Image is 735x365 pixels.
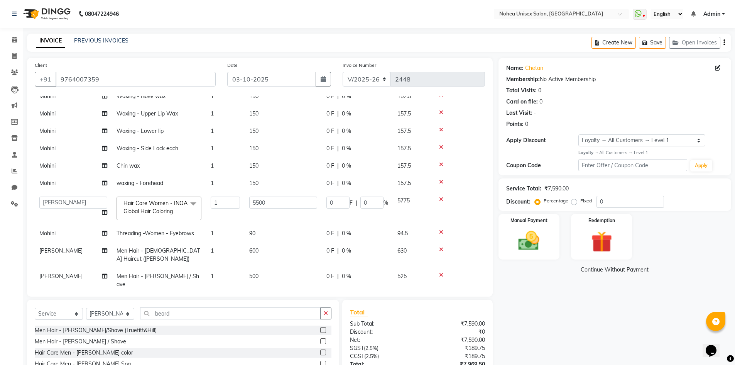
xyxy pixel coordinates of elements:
span: 0 % [342,162,351,170]
span: 0 % [342,127,351,135]
img: _cash.svg [512,229,546,253]
span: 157.5 [397,127,411,134]
img: logo [20,3,73,25]
span: 525 [397,273,407,280]
b: 08047224946 [85,3,119,25]
div: ( ) [344,344,417,352]
span: 0 % [342,144,351,153]
span: Waxing - Nose wax [117,93,166,100]
span: 630 [397,247,407,254]
span: | [337,272,339,280]
span: 1 [211,180,214,187]
span: 0 F [326,229,334,238]
span: 0 % [342,272,351,280]
label: Redemption [588,217,615,224]
div: Apply Discount [506,136,579,144]
a: Continue Without Payment [500,266,730,274]
span: 150 [249,127,259,134]
span: 5775 [397,197,410,204]
span: 0 % [342,92,351,100]
span: | [337,179,339,187]
span: 500 [249,273,259,280]
span: Total [350,308,368,316]
span: 1 [211,127,214,134]
span: | [356,199,357,207]
strong: Loyalty → [578,150,599,155]
div: Service Total: [506,185,541,193]
input: Search by Name/Mobile/Email/Code [56,72,216,87]
button: Create New [591,37,636,49]
span: | [337,162,339,170]
div: Card on file: [506,98,538,106]
span: Men Hair - [DEMOGRAPHIC_DATA] Haircut ([PERSON_NAME]) [117,247,200,262]
div: Men Hair - [PERSON_NAME]/Shave (Truefitt&Hill) [35,326,157,334]
label: Date [227,62,238,69]
span: 157.5 [397,93,411,100]
span: 150 [249,180,259,187]
div: ₹7,590.00 [544,185,569,193]
span: 0 F [326,179,334,187]
span: % [384,199,388,207]
input: Search or Scan [140,307,321,319]
span: 90 [249,230,255,237]
span: 1 [211,247,214,254]
span: 94.5 [397,230,408,237]
span: 1 [211,145,214,152]
div: No Active Membership [506,75,723,83]
span: Mohini [39,110,56,117]
span: | [337,247,339,255]
div: Sub Total: [344,320,417,328]
span: 0 F [326,247,334,255]
span: 2.5% [366,353,377,359]
span: 0 F [326,272,334,280]
span: waxing - Forehead [117,180,163,187]
a: INVOICE [36,34,65,48]
div: Discount: [506,198,530,206]
span: 0 % [342,179,351,187]
span: Waxing - Lower lip [117,127,164,134]
span: 0 F [326,144,334,153]
div: Total Visits: [506,87,537,95]
span: [PERSON_NAME] [39,247,83,254]
div: Name: [506,64,524,72]
div: ₹7,590.00 [417,336,491,344]
span: Men Hair - [PERSON_NAME] / Shave [117,273,199,288]
div: ₹7,590.00 [417,320,491,328]
span: 600 [249,247,259,254]
a: Chetan [525,64,543,72]
div: All Customers → Level 1 [578,149,723,156]
span: 1 [211,93,214,100]
span: 150 [249,93,259,100]
button: +91 [35,72,56,87]
span: Mohini [39,230,56,237]
span: 157.5 [397,180,411,187]
span: SGST [350,345,364,351]
div: Last Visit: [506,109,532,117]
span: 1 [211,273,214,280]
label: Client [35,62,47,69]
a: PREVIOUS INVOICES [74,37,128,44]
span: Threading -Women - Eyebrows [117,230,194,237]
iframe: chat widget [703,334,727,357]
div: Hair Care Men - [PERSON_NAME] color [35,349,133,357]
span: CGST [350,353,364,360]
div: Points: [506,120,524,128]
div: 0 [538,87,541,95]
div: Men Hair - [PERSON_NAME] / Shave [35,338,126,346]
div: ₹0 [417,328,491,336]
span: Mohini [39,145,56,152]
span: 0 F [326,162,334,170]
button: Apply [690,160,712,171]
span: | [337,144,339,153]
span: Hair Care Women - INOA Global Hair Coloring [123,200,188,215]
span: Chin wax [117,162,140,169]
span: Waxing - Side Lock each [117,145,178,152]
span: 0 F [326,127,334,135]
label: Manual Payment [510,217,547,224]
span: Mohini [39,127,56,134]
span: 0 % [342,247,351,255]
div: Coupon Code [506,161,579,170]
label: Invoice Number [343,62,376,69]
span: Waxing - Upper Lip Wax [117,110,178,117]
span: Mohini [39,93,56,100]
